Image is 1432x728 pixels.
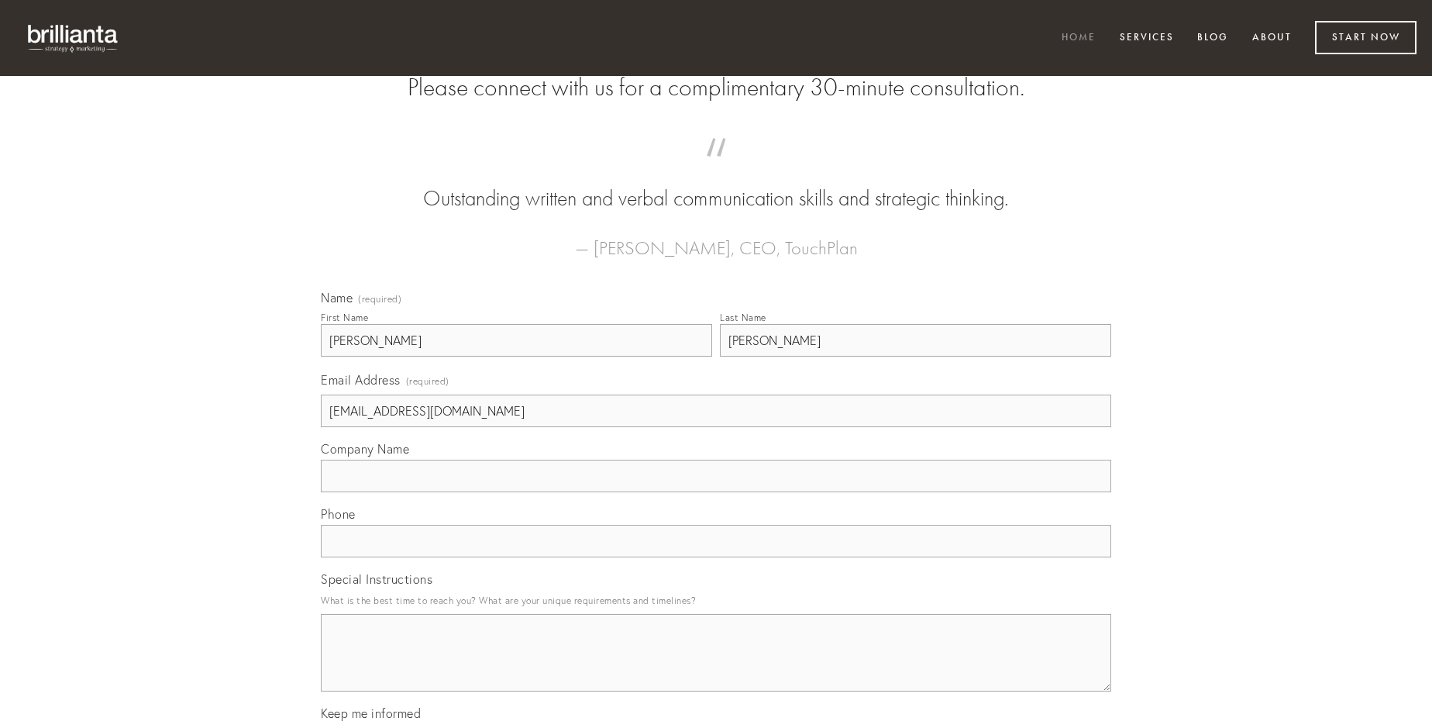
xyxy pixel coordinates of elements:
[1242,26,1302,51] a: About
[15,16,132,60] img: brillianta - research, strategy, marketing
[321,312,368,323] div: First Name
[358,295,401,304] span: (required)
[1052,26,1106,51] a: Home
[321,506,356,522] span: Phone
[321,571,432,587] span: Special Instructions
[346,154,1086,214] blockquote: Outstanding written and verbal communication skills and strategic thinking.
[321,73,1111,102] h2: Please connect with us for a complimentary 30-minute consultation.
[321,590,1111,611] p: What is the best time to reach you? What are your unique requirements and timelines?
[1315,21,1417,54] a: Start Now
[346,154,1086,184] span: “
[321,706,421,721] span: Keep me informed
[321,441,409,457] span: Company Name
[720,312,766,323] div: Last Name
[406,371,449,392] span: (required)
[321,290,353,305] span: Name
[346,214,1086,264] figcaption: — [PERSON_NAME], CEO, TouchPlan
[1110,26,1184,51] a: Services
[1187,26,1238,51] a: Blog
[321,372,401,388] span: Email Address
